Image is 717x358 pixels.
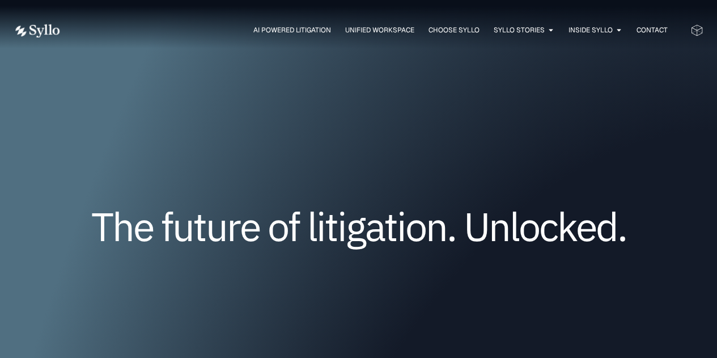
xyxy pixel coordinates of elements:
h1: The future of litigation. Unlocked. [82,208,635,245]
a: Syllo Stories [494,25,545,35]
a: AI Powered Litigation [253,25,331,35]
a: Unified Workspace [345,25,414,35]
a: Inside Syllo [568,25,613,35]
a: Contact [637,25,668,35]
a: Choose Syllo [428,25,480,35]
img: white logo [14,24,60,38]
div: Menu Toggle [83,25,668,36]
nav: Menu [83,25,668,36]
